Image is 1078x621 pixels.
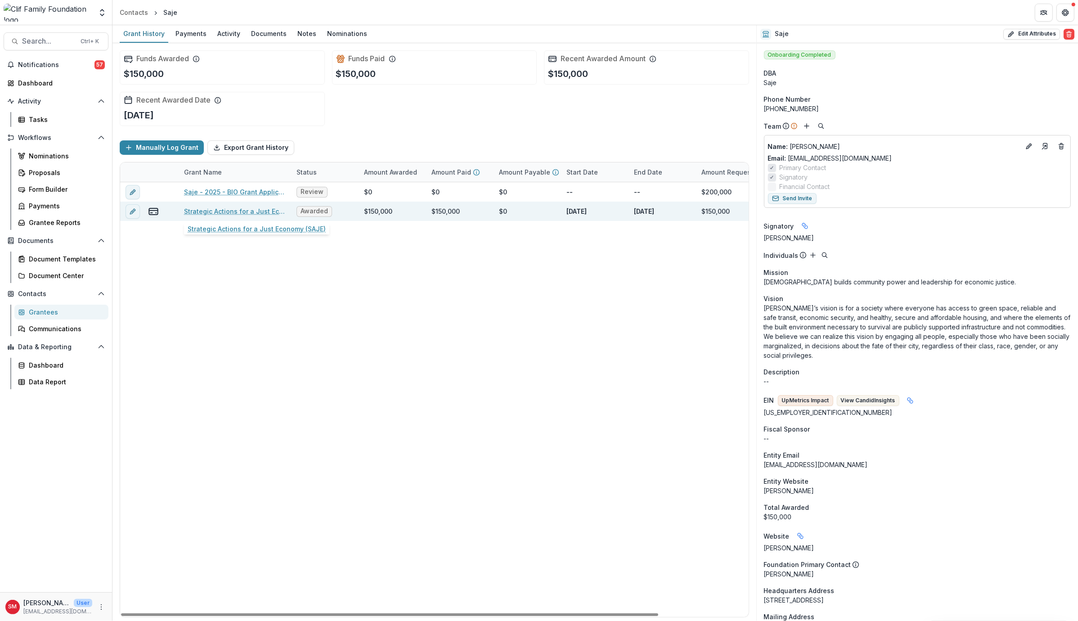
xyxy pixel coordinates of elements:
span: Data & Reporting [18,343,94,351]
div: Proposals [29,168,101,177]
button: Get Help [1056,4,1074,22]
span: Financial Contact [780,182,830,191]
a: Document Templates [14,252,108,266]
p: $150,000 [548,67,588,81]
div: $150,000 [364,207,392,216]
p: -- [634,187,640,197]
a: Saje - 2025 - BIO Grant Application [184,187,286,197]
span: Entity Website [764,477,809,486]
span: Contacts [18,290,94,298]
span: Onboarding Completed [764,50,835,59]
button: Open Contacts [4,287,108,301]
a: Notes [294,25,320,43]
p: Amount Paid [431,167,471,177]
a: Nominations [14,148,108,163]
p: [DATE] [566,207,587,216]
span: Awarded [301,207,328,215]
a: Form Builder [14,182,108,197]
div: Nominations [29,151,101,161]
p: [PERSON_NAME] [764,569,1071,579]
div: Status [291,167,322,177]
div: Document Templates [29,254,101,264]
p: Team [764,121,782,131]
a: Contacts [116,6,152,19]
button: More [96,602,107,612]
span: Total Awarded [764,503,809,512]
p: Individuals [764,251,799,260]
div: Amount Requested [696,162,786,182]
div: Grant History [120,27,168,40]
button: Search... [4,32,108,50]
button: Open Activity [4,94,108,108]
button: Manually Log Grant [120,140,204,155]
a: Grantee Reports [14,215,108,230]
button: Open entity switcher [96,4,108,22]
span: Review [301,188,323,196]
div: Status [291,162,359,182]
p: -- [566,187,573,197]
div: Contacts [120,8,148,17]
div: Payments [172,27,210,40]
span: Description [764,367,800,377]
span: Primary Contact [780,163,826,172]
span: DBA [764,68,777,78]
div: Form Builder [29,184,101,194]
div: Document Center [29,271,101,280]
span: Headquarters Address [764,586,835,595]
a: Nominations [323,25,371,43]
span: Name : [768,143,788,150]
h2: Recent Awarded Amount [561,54,646,63]
a: Documents [247,25,290,43]
div: Amount Awarded [359,167,422,177]
button: View CandidInsights [837,395,899,406]
div: Amount Payable [494,162,561,182]
button: Linked binding [903,393,917,408]
div: Start Date [561,162,629,182]
div: -- [764,434,1071,443]
div: $150,000 [701,207,730,216]
a: Grantees [14,305,108,319]
div: [PHONE_NUMBER] [764,104,1071,113]
a: Dashboard [14,358,108,373]
h2: Saje [775,30,789,38]
span: Search... [22,37,75,45]
div: $150,000 [764,512,1071,522]
a: Email: [EMAIL_ADDRESS][DOMAIN_NAME] [768,153,892,163]
button: Export Grant History [207,140,294,155]
p: [DEMOGRAPHIC_DATA] builds community power and leadership for economic justice. [764,277,1071,287]
div: End Date [629,162,696,182]
p: [PERSON_NAME] [768,142,1020,151]
button: Delete [1064,29,1074,40]
button: Deletes [1056,141,1067,152]
button: Search [819,250,830,261]
a: Grant History [120,25,168,43]
div: Grant Name [179,162,291,182]
p: Amount Payable [499,167,550,177]
div: Amount Awarded [359,162,426,182]
span: Workflows [18,134,94,142]
button: Notifications57 [4,58,108,72]
div: $150,000 [431,207,460,216]
div: Amount Paid [426,162,494,182]
div: $0 [499,207,507,216]
div: Tasks [29,115,101,124]
button: Send Invite [768,193,817,204]
div: $0 [364,187,372,197]
div: Grantees [29,307,101,317]
span: 57 [94,60,105,69]
span: Email: [768,154,786,162]
a: Communications [14,321,108,336]
p: EIN [764,396,774,405]
span: Mission [764,268,789,277]
p: [DATE] [124,108,154,122]
div: Ctrl + K [79,36,101,46]
p: [EMAIL_ADDRESS][DOMAIN_NAME] [23,607,92,616]
div: $200,000 [701,187,732,197]
a: Activity [214,25,244,43]
div: Payments [29,201,101,211]
a: Payments [14,198,108,213]
a: Strategic Actions for a Just Economy (SAJE) [184,207,286,216]
button: Search [816,121,826,131]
